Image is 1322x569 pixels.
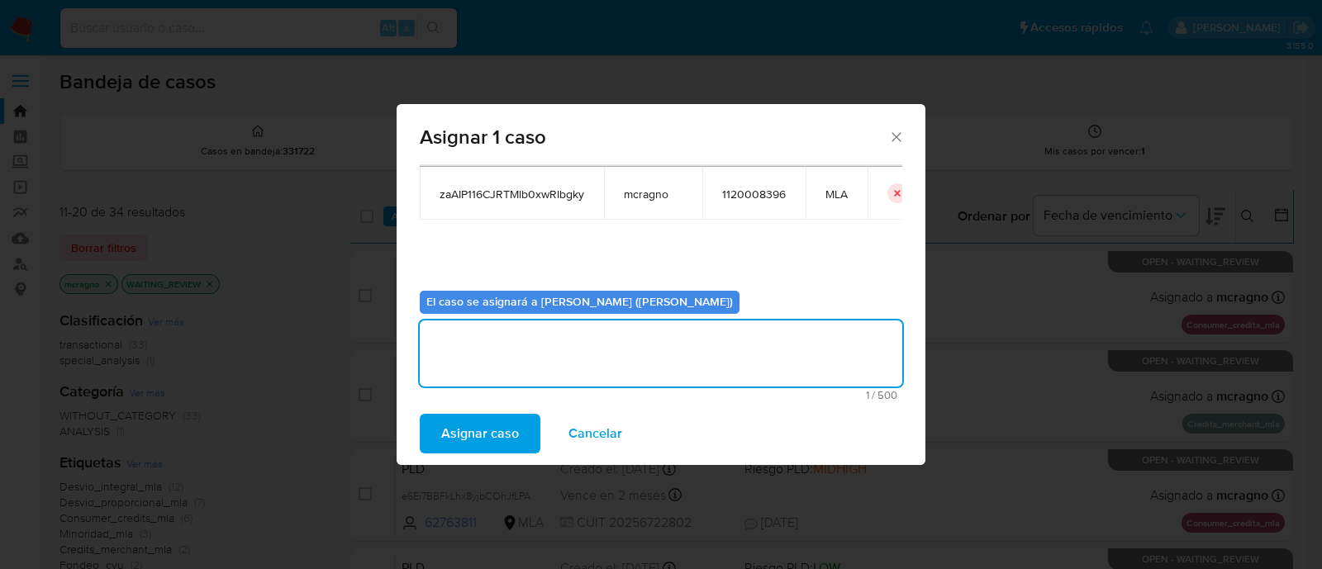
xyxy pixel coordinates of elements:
[440,187,584,202] span: zaAIP116CJRTMlb0xwRIbgky
[441,415,519,452] span: Asignar caso
[888,129,903,144] button: Cerrar ventana
[624,187,682,202] span: mcragno
[420,127,888,147] span: Asignar 1 caso
[397,104,925,465] div: assign-modal
[425,390,897,401] span: Máximo 500 caracteres
[568,415,622,452] span: Cancelar
[825,187,848,202] span: MLA
[722,187,786,202] span: 1120008396
[887,183,907,203] button: icon-button
[547,414,644,453] button: Cancelar
[420,414,540,453] button: Asignar caso
[426,293,733,310] b: El caso se asignará a [PERSON_NAME] ([PERSON_NAME])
